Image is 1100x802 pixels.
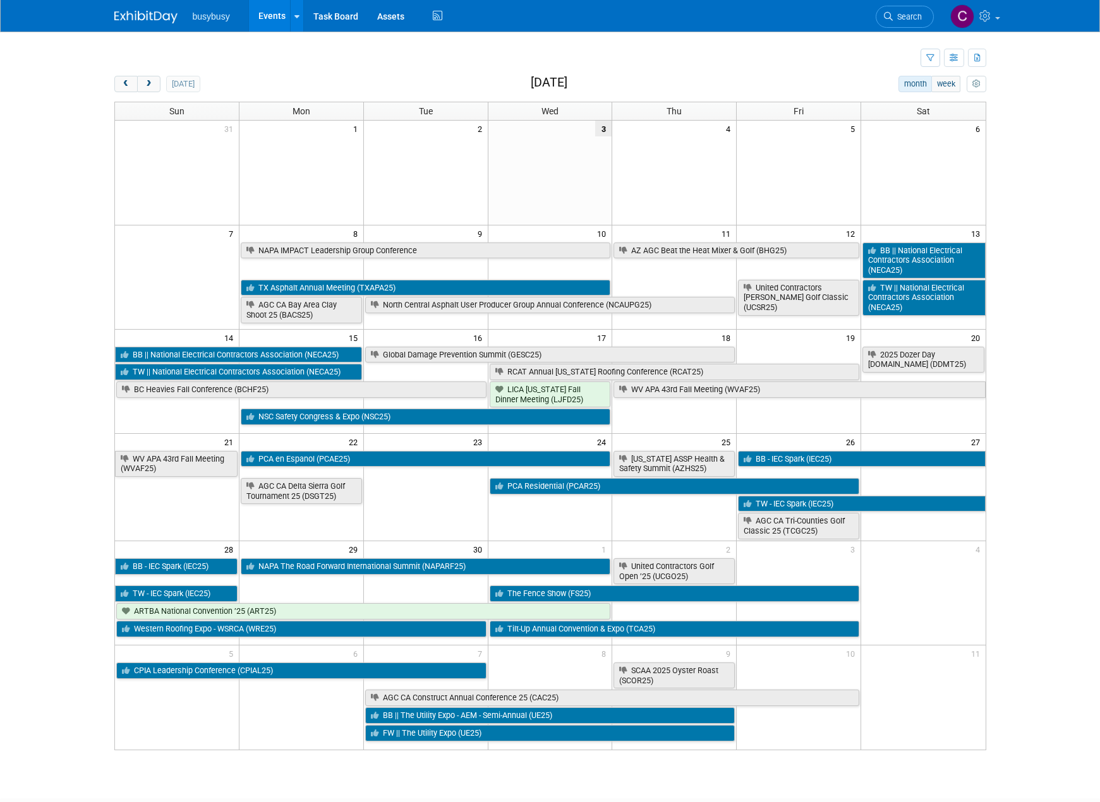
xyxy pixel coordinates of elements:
a: TW - IEC Spark (IEC25) [115,585,238,602]
span: 4 [974,541,986,557]
span: Tue [419,106,433,116]
span: 30 [472,541,488,557]
span: 25 [720,434,736,450]
span: Sat [917,106,930,116]
a: TX Asphalt Annual Meeting (TXAPA25) [241,280,611,296]
span: 27 [970,434,986,450]
a: BB - IEC Spark (IEC25) [738,451,985,467]
img: ExhibitDay [114,11,178,23]
a: ARTBA National Convention ’25 (ART25) [116,603,611,619]
a: Tilt-Up Annual Convention & Expo (TCA25) [490,621,860,637]
button: week [931,76,960,92]
a: FW || The Utility Expo (UE25) [365,725,735,741]
a: CPIA Leadership Conference (CPIAL25) [116,662,487,679]
a: WV APA 43rd Fall Meeting (WVAF25) [613,381,985,398]
a: NAPA The Road Forward International Summit (NAPARF25) [241,558,611,575]
span: 6 [352,645,363,661]
a: Western Roofing Expo - WSRCA (WRE25) [116,621,487,637]
span: 2 [476,121,488,136]
a: NSC Safety Congress & Expo (NSC25) [241,409,611,425]
span: Thu [667,106,682,116]
a: AGC CA Tri-Counties Golf Classic 25 (TCGC25) [738,513,859,539]
a: United Contractors Golf Open ’25 (UCGO25) [613,558,735,584]
span: Mon [293,106,310,116]
span: 10 [596,225,612,241]
span: 28 [223,541,239,557]
span: 24 [596,434,612,450]
span: 19 [845,330,861,345]
span: Search [893,12,922,21]
a: LICA [US_STATE] Fall Dinner Meeting (LJFD25) [490,381,611,407]
button: [DATE] [166,76,200,92]
span: 17 [596,330,612,345]
a: Global Damage Prevention Summit (GESC25) [365,347,735,363]
span: 2 [725,541,736,557]
a: TW - IEC Spark (IEC25) [738,496,985,512]
span: 4 [725,121,736,136]
span: 29 [348,541,363,557]
a: TW || National Electrical Contractors Association (NECA25) [115,364,362,380]
a: BB || National Electrical Contractors Association (NECA25) [862,242,985,278]
span: 7 [476,645,488,661]
a: BB - IEC Spark (IEC25) [115,558,238,575]
span: 22 [348,434,363,450]
button: next [137,76,160,92]
span: 3 [595,121,612,136]
span: 11 [970,645,986,661]
span: 12 [845,225,861,241]
button: myCustomButton [967,76,986,92]
span: 31 [223,121,239,136]
span: Sun [169,106,184,116]
span: Fri [794,106,804,116]
span: 14 [223,330,239,345]
span: 9 [725,645,736,661]
a: 2025 Dozer Day [DOMAIN_NAME] (DDMT25) [862,347,984,373]
a: PCA Residential (PCAR25) [490,478,860,494]
a: PCA en Espanol (PCAE25) [241,451,611,467]
img: Collin Larson [950,4,974,28]
span: 5 [227,645,239,661]
i: Personalize Calendar [972,80,981,88]
h2: [DATE] [531,76,567,90]
span: 18 [720,330,736,345]
span: 13 [970,225,986,241]
span: 21 [223,434,239,450]
span: 8 [600,645,612,661]
span: 15 [348,330,363,345]
span: 7 [227,225,239,241]
span: 9 [476,225,488,241]
button: month [898,76,932,92]
span: 6 [974,121,986,136]
a: AZ AGC Beat the Heat Mixer & Golf (BHG25) [613,242,859,259]
span: 5 [849,121,861,136]
a: WV APA 43rd Fall Meeting (WVAF25) [115,451,238,477]
a: BB || The Utility Expo - AEM - Semi-Annual (UE25) [365,707,735,724]
span: 1 [600,541,612,557]
span: 26 [845,434,861,450]
a: United Contractors [PERSON_NAME] Golf Classic (UCSR25) [738,280,859,316]
span: 10 [845,645,861,661]
span: 16 [472,330,488,345]
span: Wed [541,106,559,116]
a: AGC CA Delta Sierra Golf Tournament 25 (DSGT25) [241,478,362,504]
a: BC Heavies Fall Conference (BCHF25) [116,381,487,398]
a: AGC CA Bay Area Clay Shoot 25 (BACS25) [241,297,362,323]
a: BB || National Electrical Contractors Association (NECA25) [115,347,362,363]
span: 23 [472,434,488,450]
a: NAPA IMPACT Leadership Group Conference [241,242,611,259]
a: SCAA 2025 Oyster Roast (SCOR25) [613,662,735,688]
a: Search [876,6,934,28]
a: The Fence Show (FS25) [490,585,860,602]
span: 1 [352,121,363,136]
a: TW || National Electrical Contractors Association (NECA25) [862,280,985,316]
a: AGC CA Construct Annual Conference 25 (CAC25) [365,690,859,706]
span: 8 [352,225,363,241]
span: busybusy [193,11,230,21]
span: 3 [849,541,861,557]
a: RCAT Annual [US_STATE] Roofing Conference (RCAT25) [490,364,860,380]
a: [US_STATE] ASSP Health & Safety Summit (AZHS25) [613,451,735,477]
span: 20 [970,330,986,345]
button: prev [114,76,138,92]
span: 11 [720,225,736,241]
a: North Central Asphalt User Producer Group Annual Conference (NCAUPG25) [365,297,735,313]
